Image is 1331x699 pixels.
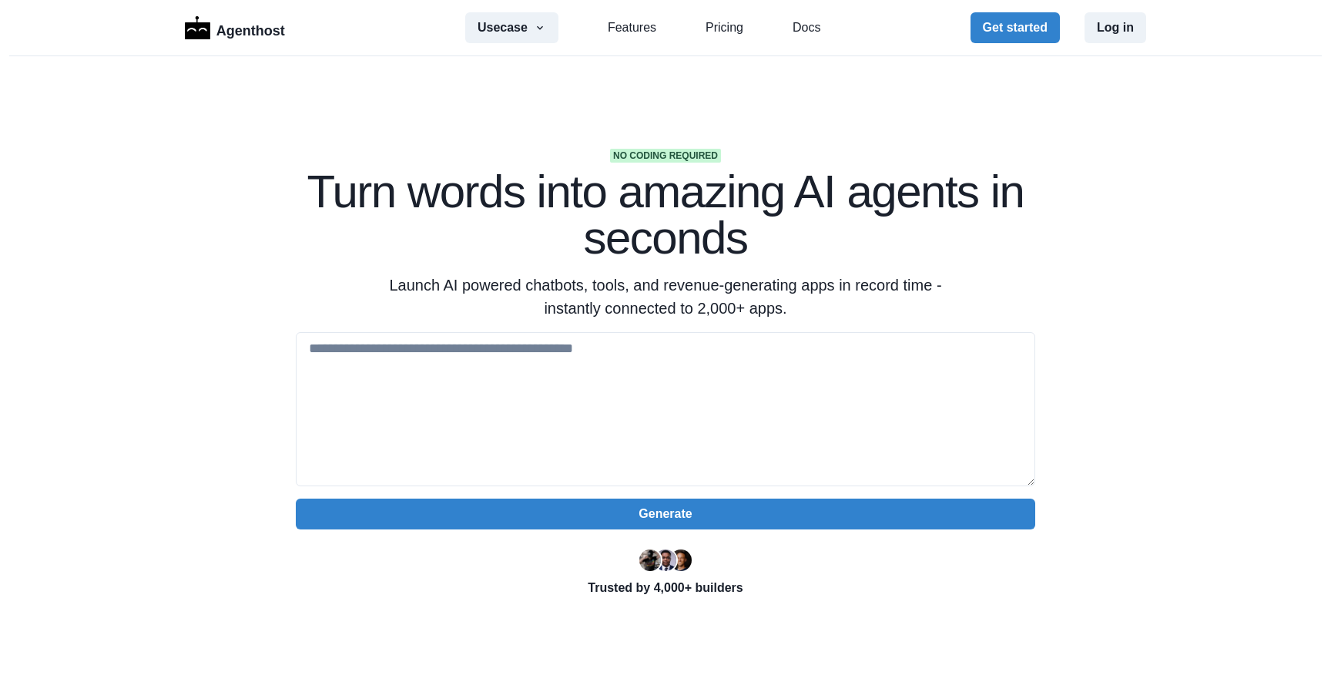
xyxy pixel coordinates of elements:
img: Logo [185,16,210,39]
img: Ryan Florence [639,549,661,571]
p: Trusted by 4,000+ builders [296,579,1035,597]
button: Get started [971,12,1060,43]
a: Docs [793,18,820,37]
p: Agenthost [216,15,285,42]
button: Log in [1085,12,1146,43]
span: No coding required [610,149,721,163]
a: LogoAgenthost [185,15,285,42]
img: Kent Dodds [670,549,692,571]
a: Features [608,18,656,37]
button: Usecase [465,12,558,43]
p: Launch AI powered chatbots, tools, and revenue-generating apps in record time - instantly connect... [370,274,961,320]
button: Generate [296,499,1035,529]
a: Pricing [706,18,743,37]
img: Segun Adebayo [655,549,676,571]
h1: Turn words into amazing AI agents in seconds [296,169,1035,261]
